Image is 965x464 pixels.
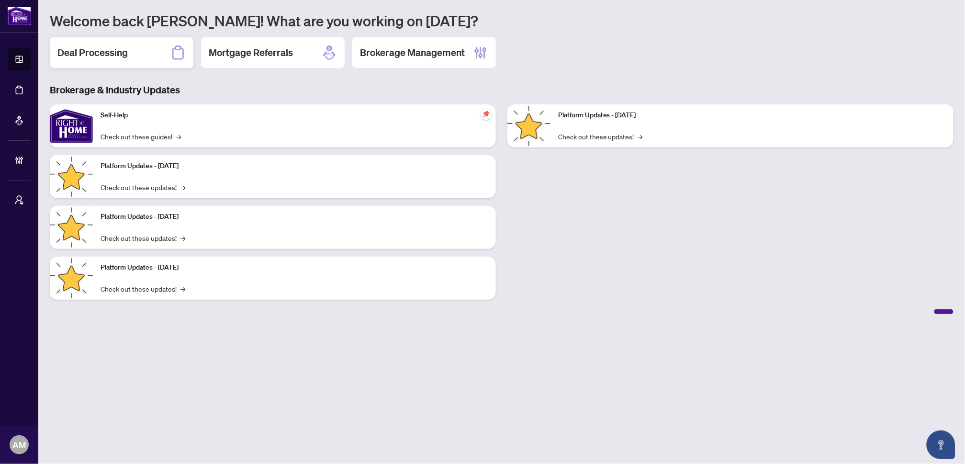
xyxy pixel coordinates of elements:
span: → [180,182,185,192]
span: AM [12,438,26,452]
span: pushpin [481,108,492,120]
p: Platform Updates - [DATE] [101,161,488,171]
p: Platform Updates - [DATE] [101,262,488,273]
span: → [180,283,185,294]
h3: Brokerage & Industry Updates [50,83,954,97]
a: Check out these updates!→ [101,182,185,192]
span: → [176,131,181,142]
img: logo [8,7,31,25]
img: Self-Help [50,104,93,147]
span: user-switch [14,195,24,205]
img: Platform Updates - September 16, 2025 [50,155,93,198]
h2: Brokerage Management [360,46,465,59]
img: Platform Updates - July 8, 2025 [50,257,93,300]
h2: Deal Processing [57,46,128,59]
a: Check out these guides!→ [101,131,181,142]
button: Open asap [927,430,955,459]
a: Check out these updates!→ [101,233,185,243]
img: Platform Updates - July 21, 2025 [50,206,93,249]
h1: Welcome back [PERSON_NAME]! What are you working on [DATE]? [50,11,954,30]
a: Check out these updates!→ [558,131,643,142]
h2: Mortgage Referrals [209,46,293,59]
span: → [638,131,643,142]
p: Self-Help [101,110,488,121]
p: Platform Updates - [DATE] [558,110,946,121]
p: Platform Updates - [DATE] [101,212,488,222]
a: Check out these updates!→ [101,283,185,294]
img: Platform Updates - June 23, 2025 [507,104,550,147]
span: → [180,233,185,243]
